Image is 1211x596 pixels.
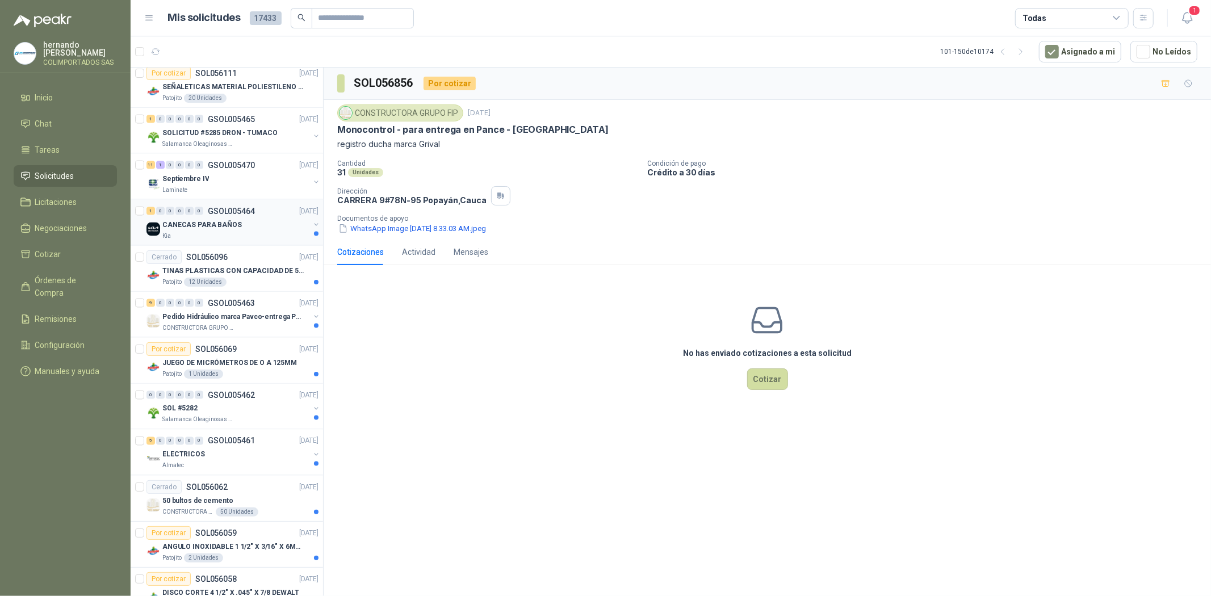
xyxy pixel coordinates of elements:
[185,115,194,123] div: 0
[185,207,194,215] div: 0
[35,339,85,351] span: Configuración
[162,312,304,322] p: Pedido Hidráulico marca Pavco-entrega Popayán
[162,404,198,414] p: SOL #5282
[131,338,323,384] a: Por cotizarSOL056069[DATE] Company LogoJUEGO DE MICRÓMETROS DE O A 125MMPatojito1 Unidades
[299,114,319,125] p: [DATE]
[402,246,435,258] div: Actividad
[162,553,182,563] p: Patojito
[162,324,234,333] p: CONSTRUCTORA GRUPO FIP
[647,167,1206,177] p: Crédito a 30 días
[146,296,321,333] a: 9 0 0 0 0 0 GSOL005463[DATE] Company LogoPedido Hidráulico marca Pavco-entrega PopayánCONSTRUCTOR...
[35,248,61,261] span: Cotizar
[185,299,194,307] div: 0
[186,483,228,491] p: SOL056062
[1130,41,1197,62] button: No Leídos
[162,415,234,425] p: Salamanca Oleaginosas SAS
[14,360,117,382] a: Manuales y ayuda
[14,334,117,356] a: Configuración
[146,480,182,494] div: Cerrado
[35,365,100,377] span: Manuales y ayuda
[337,246,384,258] div: Cotizaciones
[14,87,117,108] a: Inicio
[195,115,203,123] div: 0
[35,222,87,234] span: Negociaciones
[195,299,203,307] div: 0
[337,138,1197,150] p: registro ducha marca Grival
[146,204,321,241] a: 1 0 0 0 0 0 GSOL005464[DATE] Company LogoCANECAS PARA BAÑOSKia
[168,10,241,26] h1: Mis solicitudes
[162,370,182,379] p: Patojito
[747,368,788,390] button: Cotizar
[166,437,174,445] div: 0
[146,314,160,328] img: Company Logo
[348,168,383,177] div: Unidades
[162,542,304,552] p: ANGULO INOXIDABLE 1 1/2" X 3/16" X 6MTS
[146,207,155,215] div: 1
[166,161,174,169] div: 0
[14,43,36,64] img: Company Logo
[468,108,491,119] p: [DATE]
[195,575,237,583] p: SOL056058
[1023,12,1046,24] div: Todas
[162,266,304,276] p: TINAS PLASTICAS CON CAPACIDAD DE 50 KG
[250,11,282,25] span: 17433
[299,344,319,355] p: [DATE]
[299,436,319,447] p: [DATE]
[195,529,237,537] p: SOL056059
[195,69,237,77] p: SOL056111
[337,195,487,205] p: CARRERA 9#78N-95 Popayán , Cauca
[146,391,155,399] div: 0
[146,131,160,144] img: Company Logo
[156,391,165,399] div: 0
[162,174,209,184] p: Septiembre IV
[195,161,203,169] div: 0
[175,391,184,399] div: 0
[940,43,1030,61] div: 101 - 150 de 10174
[208,207,255,215] p: GSOL005464
[162,140,234,149] p: Salamanca Oleaginosas SAS
[14,308,117,330] a: Remisiones
[35,91,53,104] span: Inicio
[1177,8,1197,28] button: 1
[156,299,165,307] div: 0
[146,299,155,307] div: 9
[299,68,319,79] p: [DATE]
[131,476,323,522] a: CerradoSOL056062[DATE] Company Logo50 bultos de cementoCONSTRUCTORA GRUPO FIP50 Unidades
[156,207,165,215] div: 0
[14,165,117,187] a: Solicitudes
[162,94,182,103] p: Patojito
[297,14,305,22] span: search
[337,215,1206,223] p: Documentos de apoyo
[424,77,476,90] div: Por cotizar
[185,161,194,169] div: 0
[146,452,160,466] img: Company Logo
[162,220,242,230] p: CANECAS PARA BAÑOS
[195,345,237,353] p: SOL056069
[208,299,255,307] p: GSOL005463
[162,278,182,287] p: Patojito
[683,347,852,359] h3: No has enviado cotizaciones a esta solicitud
[146,66,191,80] div: Por cotizar
[162,358,297,368] p: JUEGO DE MICRÓMETROS DE O A 125MM
[146,342,191,356] div: Por cotizar
[195,437,203,445] div: 0
[14,139,117,161] a: Tareas
[146,526,191,540] div: Por cotizar
[162,232,171,241] p: Kia
[156,115,165,123] div: 0
[14,217,117,239] a: Negociaciones
[14,244,117,265] a: Cotizar
[146,223,160,236] img: Company Logo
[647,160,1206,167] p: Condición de pago
[162,186,187,195] p: Laminate
[35,144,60,156] span: Tareas
[175,437,184,445] div: 0
[337,223,487,234] button: WhatsApp Image [DATE] 8.33.03 AM.jpeg
[35,313,77,325] span: Remisiones
[166,207,174,215] div: 0
[184,278,227,287] div: 12 Unidades
[146,177,160,190] img: Company Logo
[175,161,184,169] div: 0
[208,115,255,123] p: GSOL005465
[162,450,205,460] p: ELECTRICOS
